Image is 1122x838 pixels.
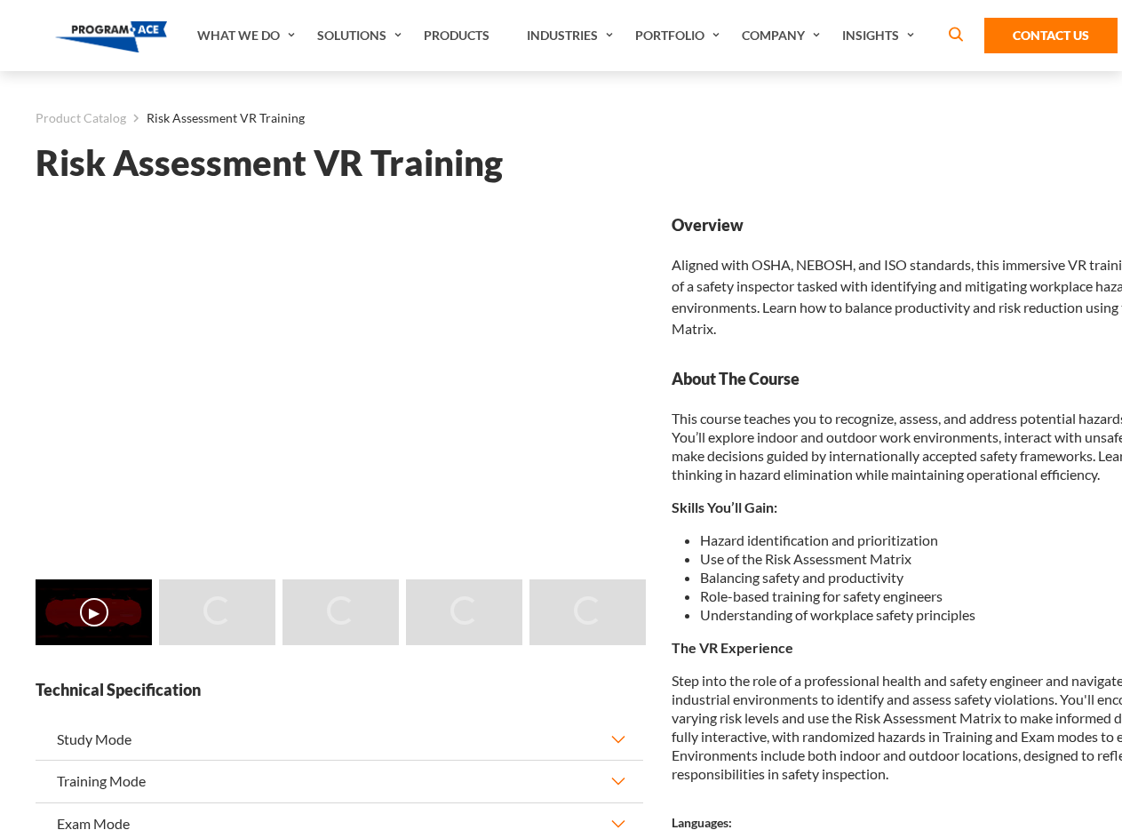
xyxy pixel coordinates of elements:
[36,579,152,645] img: Risk Assessment VR Training - Video 0
[126,107,305,130] li: Risk Assessment VR Training
[36,679,643,701] strong: Technical Specification
[80,598,108,627] button: ▶
[36,761,643,802] button: Training Mode
[36,214,643,556] iframe: Risk Assessment VR Training - Video 0
[984,18,1118,53] a: Contact Us
[36,107,126,130] a: Product Catalog
[36,719,643,760] button: Study Mode
[55,21,168,52] img: Program-Ace
[672,815,732,830] strong: Languages:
